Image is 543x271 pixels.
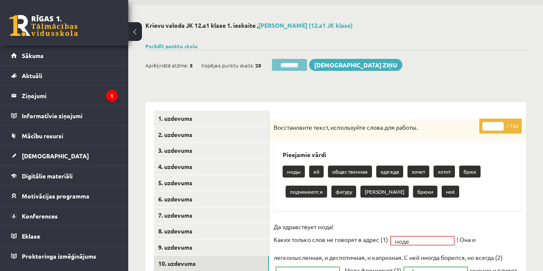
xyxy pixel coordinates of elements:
[22,72,42,79] span: Aktuāli
[258,21,353,29] a: [PERSON_NAME] (12.a1 JK klase)
[22,106,118,125] legend: Informatīvie ziņojumi
[22,212,58,220] span: Konferences
[442,186,459,198] p: неё
[11,126,118,146] a: Mācību resursi
[11,186,118,206] a: Motivācijas programma
[395,237,443,245] span: моде
[255,59,261,72] span: 28
[407,166,429,178] p: хочет
[376,166,403,178] p: одежда
[201,59,254,72] span: Kopējais punktu skaits:
[459,166,481,178] p: брюк
[413,186,437,198] p: брюки
[154,207,269,223] a: 7. uzdevums
[309,59,402,71] a: [DEMOGRAPHIC_DATA] ziņu
[145,59,189,72] span: Aprēķinātā atzīme:
[154,223,269,239] a: 8. uzdevums
[391,236,454,245] a: моде
[22,132,63,140] span: Mācību resursi
[11,66,118,85] a: Aktuāli
[154,127,269,143] a: 2. uzdevums
[22,52,44,59] span: Sākums
[11,166,118,186] a: Digitālie materiāli
[11,206,118,226] a: Konferences
[22,86,118,105] legend: Ziņojumi
[479,119,522,134] p: / 10p
[106,90,118,102] i: 1
[145,22,526,29] h2: Krievu valoda JK 12.a1 klase 1. ieskaite ,
[11,226,118,246] a: Eklase
[9,15,78,36] a: Rīgas 1. Tālmācības vidusskola
[286,186,327,198] p: подчиняются
[154,239,269,255] a: 9. uzdevums
[190,59,193,72] span: 5
[154,191,269,207] a: 6. uzdevums
[274,123,479,132] p: Восстановите текст, используйте слова для работы.
[154,159,269,175] a: 4. uzdevums
[22,232,40,240] span: Eklase
[154,143,269,158] a: 3. uzdevums
[328,166,372,178] p: общественная
[11,106,118,125] a: Informatīvie ziņojumi
[434,166,455,178] p: хотит
[11,146,118,166] a: [DEMOGRAPHIC_DATA]
[154,175,269,191] a: 5. uzdevums
[283,151,513,158] h3: Pieejamie vārdi
[22,172,73,180] span: Digitālie materiāli
[283,166,305,178] p: моды
[274,220,388,246] p: Да здравствует мода! Каких только слов не говорят в адрес (1)
[11,246,118,266] a: Proktoringa izmēģinājums
[9,9,238,17] body: Bagātinātā teksta redaktors, wiswyg-editor-47433955571260-1760089408-617
[331,186,356,198] p: фигуру
[22,252,96,260] span: Proktoringa izmēģinājums
[11,46,118,65] a: Sākums
[360,186,409,198] p: [PERSON_NAME]
[154,111,269,126] a: 1. uzdevums
[145,43,198,50] a: Parādīt punktu skalu
[309,166,324,178] p: ей
[11,86,118,105] a: Ziņojumi1
[22,192,89,200] span: Motivācijas programma
[22,152,89,160] span: [DEMOGRAPHIC_DATA]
